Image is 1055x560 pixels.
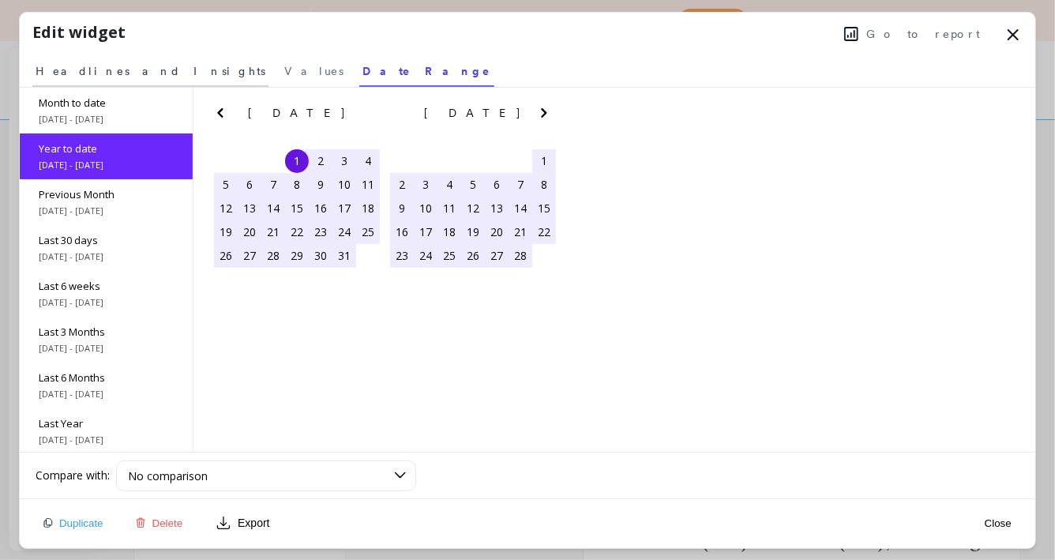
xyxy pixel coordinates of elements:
div: Choose Saturday, February 1st, 2025 [532,149,556,173]
button: Go to report [839,24,985,44]
span: No comparison [128,468,208,483]
div: Choose Wednesday, January 29th, 2025 [285,244,309,268]
div: Choose Thursday, February 20th, 2025 [485,220,509,244]
div: Choose Monday, January 6th, 2025 [238,173,261,197]
div: Choose Monday, February 24th, 2025 [414,244,437,268]
div: Choose Sunday, February 23rd, 2025 [390,244,414,268]
span: Go to report [866,26,980,42]
div: Choose Monday, February 10th, 2025 [414,197,437,220]
div: Choose Wednesday, February 5th, 2025 [461,173,485,197]
div: Choose Friday, February 28th, 2025 [509,244,532,268]
div: Choose Wednesday, January 1st, 2025 [285,149,309,173]
span: Last 6 Months [39,370,174,385]
div: Choose Friday, February 7th, 2025 [509,173,532,197]
div: Choose Sunday, January 19th, 2025 [214,220,238,244]
div: Choose Sunday, January 26th, 2025 [214,244,238,268]
div: Choose Wednesday, February 12th, 2025 [461,197,485,220]
div: Choose Thursday, January 23rd, 2025 [309,220,332,244]
div: Choose Saturday, January 4th, 2025 [356,149,380,173]
span: [DATE] - [DATE] [39,250,174,263]
span: Delete [152,517,183,529]
span: Month to date [39,96,174,110]
div: Choose Monday, January 27th, 2025 [238,244,261,268]
span: [DATE] - [DATE] [39,113,174,126]
div: Choose Tuesday, January 21st, 2025 [261,220,285,244]
div: Choose Tuesday, February 25th, 2025 [437,244,461,268]
div: Choose Tuesday, January 28th, 2025 [261,244,285,268]
div: Choose Wednesday, January 8th, 2025 [285,173,309,197]
label: Compare with: [36,468,110,483]
span: [DATE] - [DATE] [39,296,174,309]
span: [DATE] - [DATE] [39,342,174,355]
span: Values [284,63,344,79]
button: Close [980,517,1016,530]
button: Delete [130,517,188,530]
span: [DATE] - [DATE] [39,434,174,446]
span: Duplicate [59,517,103,529]
span: Last 3 Months [39,325,174,339]
div: Choose Sunday, February 16th, 2025 [390,220,414,244]
nav: Tabs [32,51,1023,87]
div: month 2025-01 [214,149,380,268]
span: Last 30 days [39,233,174,247]
span: Previous Month [39,187,174,201]
button: Previous Month [211,103,236,129]
div: Choose Saturday, February 8th, 2025 [532,173,556,197]
div: Choose Monday, February 3rd, 2025 [414,173,437,197]
div: Choose Monday, January 13th, 2025 [238,197,261,220]
span: [DATE] - [DATE] [39,159,174,171]
div: Choose Friday, January 24th, 2025 [332,220,356,244]
span: Last Year [39,416,174,430]
div: Choose Friday, January 17th, 2025 [332,197,356,220]
div: Choose Friday, January 10th, 2025 [332,173,356,197]
div: Choose Friday, January 3rd, 2025 [332,149,356,173]
div: Choose Wednesday, January 15th, 2025 [285,197,309,220]
div: Choose Tuesday, February 11th, 2025 [437,197,461,220]
div: Choose Thursday, February 27th, 2025 [485,244,509,268]
div: Choose Sunday, January 12th, 2025 [214,197,238,220]
div: Choose Saturday, February 22nd, 2025 [532,220,556,244]
img: duplicate icon [43,518,53,528]
span: [DATE] - [DATE] [39,388,174,400]
div: Choose Wednesday, February 26th, 2025 [461,244,485,268]
button: Duplicate [39,517,108,530]
h1: Edit widget [32,21,126,44]
div: Choose Friday, February 14th, 2025 [509,197,532,220]
span: Date Range [362,63,491,79]
div: Choose Monday, February 17th, 2025 [414,220,437,244]
span: Year to date [39,141,174,156]
div: Choose Sunday, January 5th, 2025 [214,173,238,197]
div: Choose Saturday, January 11th, 2025 [356,173,380,197]
div: Choose Thursday, February 13th, 2025 [485,197,509,220]
div: Choose Saturday, January 18th, 2025 [356,197,380,220]
div: Choose Friday, February 21st, 2025 [509,220,532,244]
div: Choose Wednesday, February 19th, 2025 [461,220,485,244]
button: Export [209,510,276,536]
div: Choose Monday, January 20th, 2025 [238,220,261,244]
div: month 2025-02 [390,149,556,268]
div: Choose Tuesday, January 7th, 2025 [261,173,285,197]
div: Choose Thursday, January 30th, 2025 [309,244,332,268]
div: Choose Thursday, January 9th, 2025 [309,173,332,197]
div: Choose Thursday, January 2nd, 2025 [309,149,332,173]
div: Choose Saturday, February 15th, 2025 [532,197,556,220]
button: Previous Month [387,103,412,129]
span: Headlines and Insights [36,63,265,79]
span: [DATE] - [DATE] [39,205,174,217]
div: Choose Tuesday, January 14th, 2025 [261,197,285,220]
div: Choose Friday, January 31st, 2025 [332,244,356,268]
div: Choose Tuesday, February 4th, 2025 [437,173,461,197]
div: Choose Sunday, February 2nd, 2025 [390,173,414,197]
div: Choose Sunday, February 9th, 2025 [390,197,414,220]
div: Choose Thursday, January 16th, 2025 [309,197,332,220]
button: Next Month [535,103,560,129]
span: Last 6 weeks [39,279,174,293]
div: Choose Saturday, January 25th, 2025 [356,220,380,244]
button: Next Month [359,103,384,129]
div: Choose Wednesday, January 22nd, 2025 [285,220,309,244]
div: Choose Tuesday, February 18th, 2025 [437,220,461,244]
span: [DATE] [248,107,347,119]
span: [DATE] [424,107,523,119]
div: Choose Thursday, February 6th, 2025 [485,173,509,197]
